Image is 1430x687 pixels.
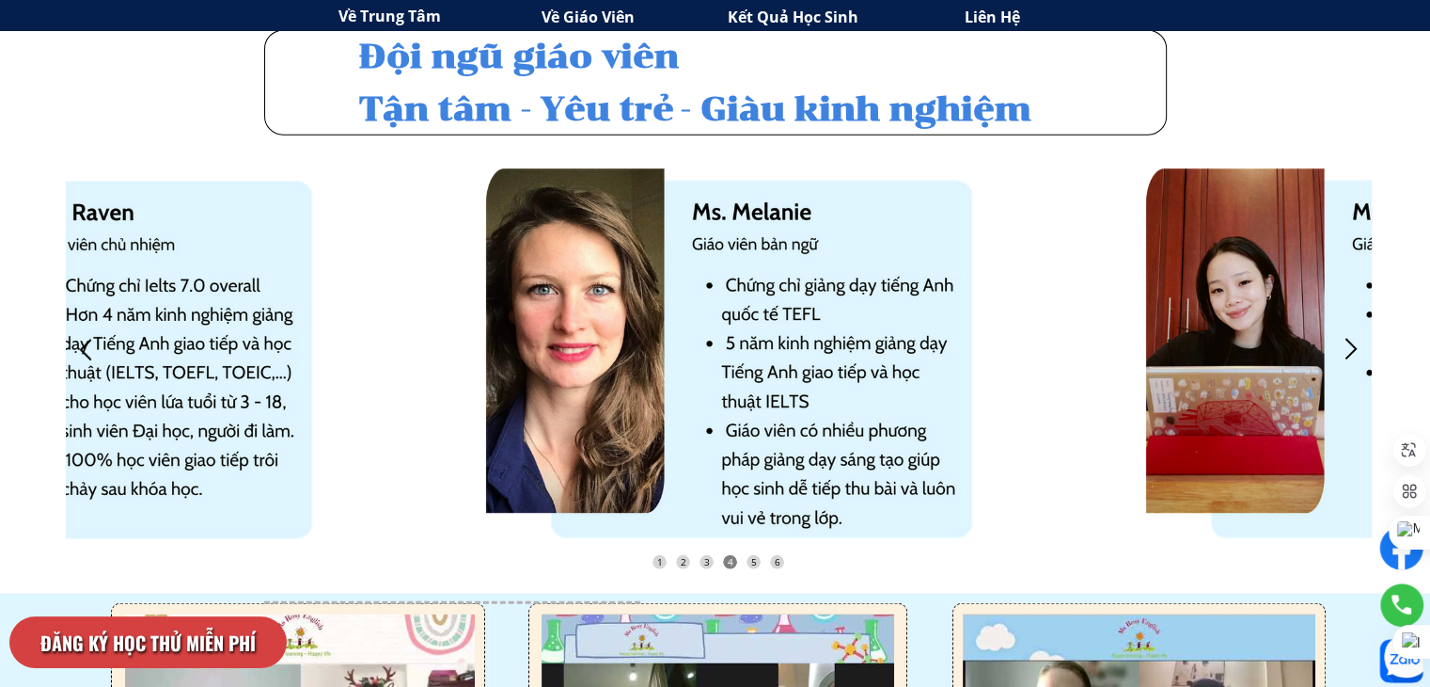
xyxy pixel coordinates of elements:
[338,5,535,29] h3: Về Trung Tâm
[728,6,975,30] h3: Kết Quả Học Sinh
[120,98,166,115] div: Vừa xong
[746,555,761,569] div: 5
[723,555,737,569] div: 4
[358,30,1144,136] h3: Đội ngũ giáo viên Tận tâm - Yêu trẻ - Giàu kinh nghiệm
[770,555,784,569] div: 6
[120,66,384,82] div: Đăng ký học thử thành công
[699,555,714,569] div: 3
[965,6,1136,30] h3: Liên Hệ
[9,616,287,668] p: ĐĂNG KÝ HỌC THỬ MIỄN PHÍ
[542,6,742,30] h3: Về Giáo Viên
[676,555,690,569] div: 2
[120,82,384,98] div: Trang - 4 tuổi
[652,555,667,569] div: 1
